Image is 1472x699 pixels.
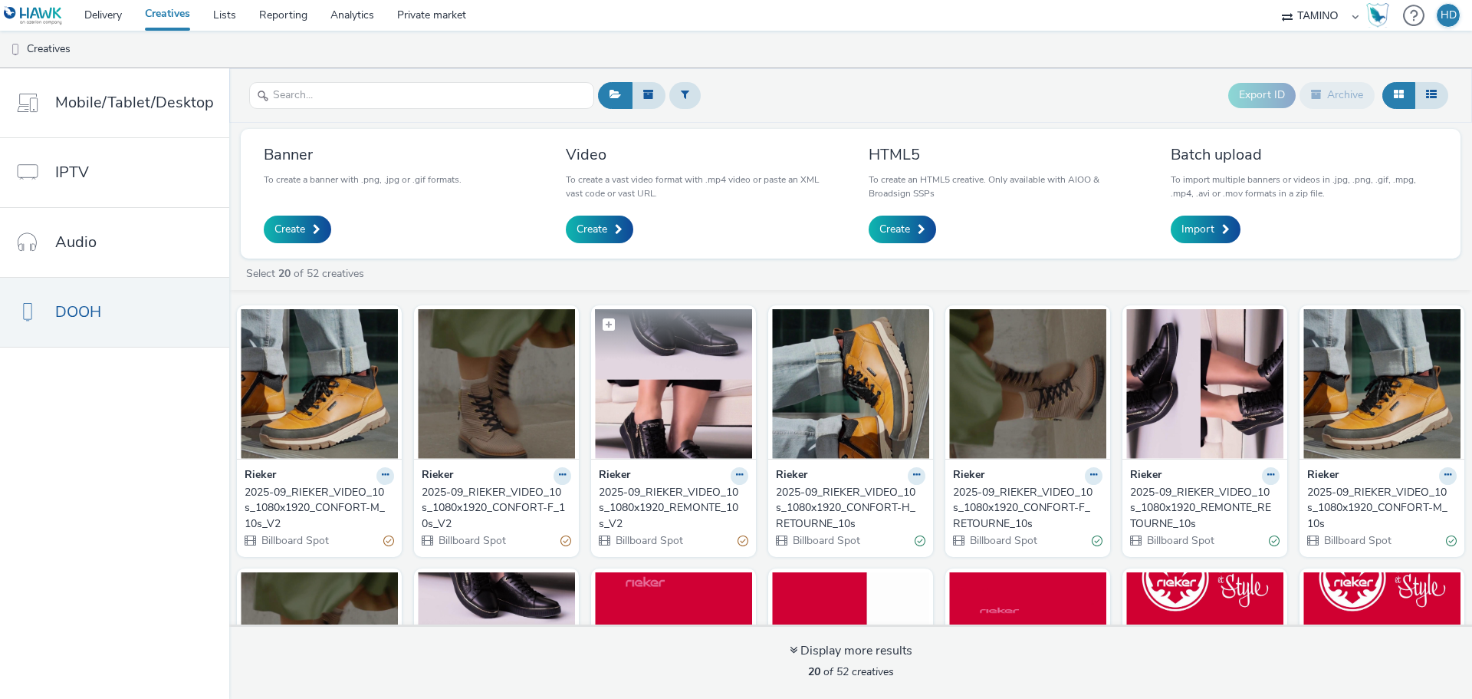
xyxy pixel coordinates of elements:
strong: Rieker [1307,467,1339,485]
strong: Rieker [245,467,276,485]
div: 2025-09_RIEKER_VIDEO_10s_1080x1920_CONFORT-F_10s_V2 [422,485,565,532]
a: Create [566,216,633,243]
a: Create [264,216,331,243]
div: 2025-09_RIEKER_VIDEO_10s_1080x1920_CONFORT-M_10s_V2 [245,485,388,532]
span: DOOH [55,301,101,323]
p: To create a banner with .png, .jpg or .gif formats. [264,173,462,186]
a: 2025-09_RIEKER_VIDEO_10s_1080x1920_CONFORT-H_RETOURNE_10s [776,485,925,532]
strong: Rieker [776,467,807,485]
span: Billboard Spot [968,533,1037,548]
a: 2025-09_RIEKER_VIDEO_10s_1080x1920_REMONTE_RETOURNE_10s [1130,485,1280,532]
div: 2025-09_RIEKER_VIDEO_10s_1080x1920_REMONTE_10s_V2 [599,485,742,532]
p: To create a vast video format with .mp4 video or paste an XML vast code or vast URL. [566,173,833,200]
span: Audio [55,231,97,253]
strong: Rieker [599,467,630,485]
span: Mobile/Tablet/Desktop [55,91,214,114]
a: Create [869,216,936,243]
h3: Banner [264,144,462,165]
div: Partially valid [383,533,394,549]
p: To import multiple banners or videos in .jpg, .png, .gif, .mpg, .mp4, .avi or .mov formats in a z... [1171,173,1437,200]
p: To create an HTML5 creative. Only available with AIOO & Broadsign SSPs [869,173,1135,200]
button: Table [1414,82,1448,108]
div: 2025-09_RIEKER_VIDEO_10s_1080x1920_REMONTE_RETOURNE_10s [1130,485,1273,532]
div: Valid [915,533,925,549]
div: Valid [1092,533,1102,549]
img: 2025-09_RIEKER_VIDEO_10s_1080x1920_REMONTE_10s_V2 visual [595,309,752,459]
img: 2025-09_RIEKER_VIDEO_10s_1080x1920_CONFORT-M_10s_V2 visual [241,309,398,459]
span: Create [879,222,910,237]
img: undefined Logo [4,6,63,25]
span: Billboard Spot [437,533,506,548]
a: Import [1171,216,1240,243]
span: IPTV [55,161,89,183]
span: Create [577,222,607,237]
img: dooh [8,42,23,58]
strong: 20 [278,266,291,281]
div: HD [1441,4,1457,27]
strong: Rieker [422,467,453,485]
img: 2025-09_RIEKER_VIDEO_10s_1080x1920_REMONTE_RETOURNE_10s visual [1126,309,1283,459]
img: 2025-09_RIEKER_VIDEO_10s_1080x1920_CONFORT-M_10s visual [1303,309,1460,459]
strong: Rieker [953,467,984,485]
div: Valid [1446,533,1457,549]
div: 2025-09_RIEKER_VIDEO_10s_1080x1920_CONFORT-M_10s [1307,485,1451,532]
div: Partially valid [560,533,571,549]
a: 2025-09_RIEKER_VIDEO_10s_1080x1920_CONFORT-M_10s [1307,485,1457,532]
div: 2025-09_RIEKER_VIDEO_10s_1080x1920_CONFORT-H_RETOURNE_10s [776,485,919,532]
span: Create [274,222,305,237]
a: 2025-09_RIEKER_VIDEO_10s_1080x1920_CONFORT-M_10s_V2 [245,485,394,532]
img: 2025-09_RIEKER_VIDEO_10s_1080x1920_CONFORT-H_RETOURNE_10s visual [772,309,929,459]
a: 2025-09_RIEKER_VIDEO_10s_1080x1920_CONFORT-F_10s_V2 [422,485,571,532]
h3: Video [566,144,833,165]
span: Billboard Spot [1145,533,1214,548]
span: Billboard Spot [1322,533,1391,548]
div: Valid [1269,533,1280,549]
img: 2025-09_RIEKER_VIDEO_10s_1080x1920_CONFORT-F_RETOURNE_10s visual [949,309,1106,459]
a: Select of 52 creatives [245,266,370,281]
strong: 20 [808,664,820,679]
span: of 52 creatives [808,664,894,679]
div: Partially valid [738,533,748,549]
a: 2025-09_RIEKER_VIDEO_10s_1080x1920_REMONTE_10s_V2 [599,485,748,532]
div: 2025-09_RIEKER_VIDEO_10s_1080x1920_CONFORT-F_RETOURNE_10s [953,485,1096,532]
div: Display more results [790,642,912,660]
a: 2025-09_RIEKER_VIDEO_10s_1080x1920_CONFORT-F_RETOURNE_10s [953,485,1102,532]
span: Billboard Spot [791,533,860,548]
a: Hawk Academy [1366,3,1395,28]
span: Billboard Spot [260,533,329,548]
strong: Rieker [1130,467,1161,485]
button: Export ID [1228,83,1296,107]
button: Grid [1382,82,1415,108]
h3: HTML5 [869,144,1135,165]
img: Hawk Academy [1366,3,1389,28]
span: Billboard Spot [614,533,683,548]
span: Import [1181,222,1214,237]
h3: Batch upload [1171,144,1437,165]
input: Search... [249,82,594,109]
img: 2025-09_RIEKER_VIDEO_10s_1080x1920_CONFORT-F_10s_V2 visual [418,309,575,459]
button: Archive [1299,82,1375,108]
